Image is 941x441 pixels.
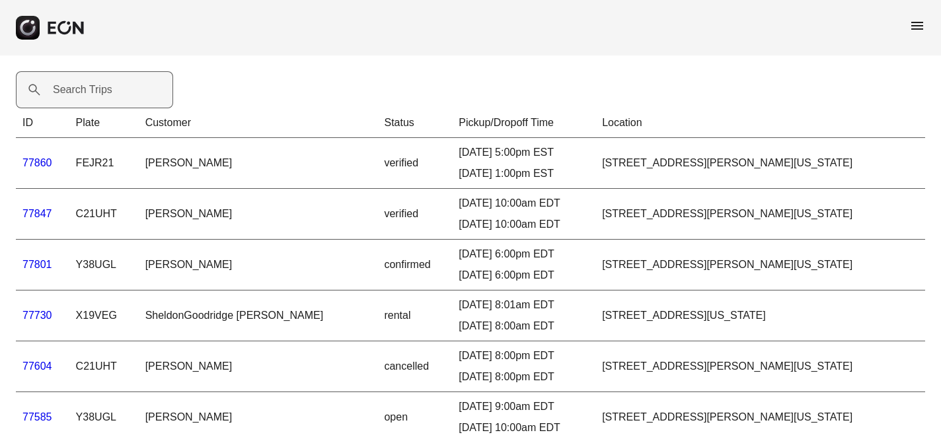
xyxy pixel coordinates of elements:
td: [STREET_ADDRESS][PERSON_NAME][US_STATE] [595,341,925,392]
td: [STREET_ADDRESS][US_STATE] [595,290,925,341]
td: verified [377,189,452,240]
td: cancelled [377,341,452,392]
th: Plate [69,108,139,138]
th: Status [377,108,452,138]
div: [DATE] 5:00pm EST [459,145,589,160]
div: [DATE] 10:00am EDT [459,195,589,211]
a: 77604 [22,360,52,372]
td: C21UHT [69,189,139,240]
div: [DATE] 6:00pm EDT [459,267,589,283]
div: [DATE] 8:01am EDT [459,297,589,313]
td: [PERSON_NAME] [139,240,378,290]
td: Y38UGL [69,240,139,290]
th: Location [595,108,925,138]
td: [PERSON_NAME] [139,341,378,392]
td: FEJR21 [69,138,139,189]
th: Customer [139,108,378,138]
td: [STREET_ADDRESS][PERSON_NAME][US_STATE] [595,189,925,240]
td: C21UHT [69,341,139,392]
th: ID [16,108,69,138]
th: Pickup/Dropoff Time [452,108,595,138]
div: [DATE] 10:00am EDT [459,420,589,436]
a: 77847 [22,208,52,219]
a: 77730 [22,310,52,321]
td: rental [377,290,452,341]
td: [PERSON_NAME] [139,189,378,240]
td: X19VEG [69,290,139,341]
label: Search Trips [53,82,112,98]
div: [DATE] 9:00am EDT [459,399,589,415]
span: menu [909,18,925,34]
a: 77801 [22,259,52,270]
td: confirmed [377,240,452,290]
a: 77860 [22,157,52,168]
td: SheldonGoodridge [PERSON_NAME] [139,290,378,341]
div: [DATE] 6:00pm EDT [459,246,589,262]
div: [DATE] 1:00pm EST [459,166,589,182]
div: [DATE] 8:00am EDT [459,318,589,334]
div: [DATE] 10:00am EDT [459,217,589,232]
a: 77585 [22,411,52,423]
td: verified [377,138,452,189]
div: [DATE] 8:00pm EDT [459,348,589,364]
td: [PERSON_NAME] [139,138,378,189]
td: [STREET_ADDRESS][PERSON_NAME][US_STATE] [595,240,925,290]
div: [DATE] 8:00pm EDT [459,369,589,385]
td: [STREET_ADDRESS][PERSON_NAME][US_STATE] [595,138,925,189]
